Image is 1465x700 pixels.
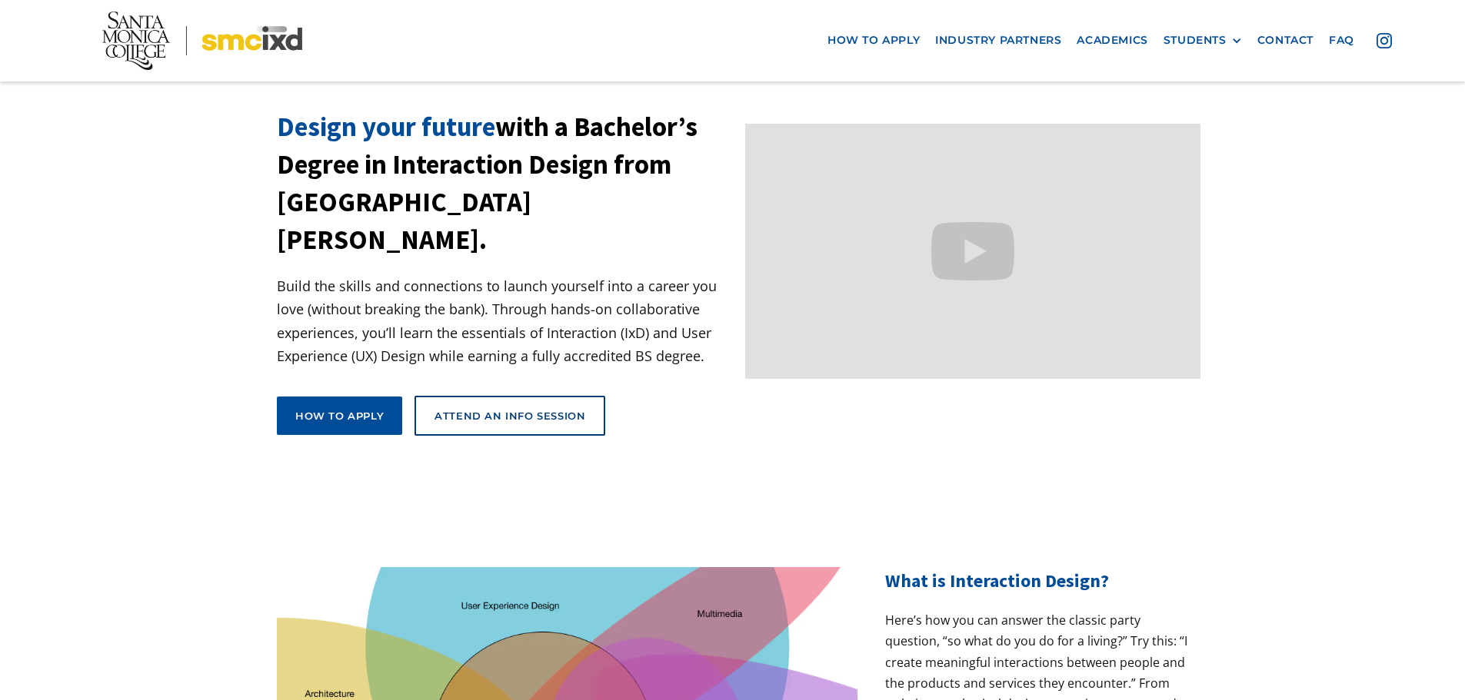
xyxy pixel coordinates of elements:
iframe: Design your future with a Bachelor's Degree in Interaction Design from Santa Monica College [745,124,1201,380]
div: STUDENTS [1164,34,1227,47]
a: how to apply [820,26,927,55]
img: Santa Monica College - SMC IxD logo [102,12,302,70]
div: Attend an Info Session [435,409,585,423]
a: Academics [1069,26,1155,55]
a: contact [1250,26,1321,55]
a: faq [1321,26,1362,55]
div: STUDENTS [1164,34,1242,47]
span: Design your future [277,110,495,144]
img: icon - instagram [1377,33,1392,48]
p: Build the skills and connections to launch yourself into a career you love (without breaking the ... [277,274,733,368]
h2: What is Interaction Design? [885,567,1188,595]
h1: with a Bachelor’s Degree in Interaction Design from [GEOGRAPHIC_DATA][PERSON_NAME]. [277,108,733,259]
a: Attend an Info Session [415,396,605,436]
div: How to apply [295,409,384,423]
a: industry partners [927,26,1069,55]
a: How to apply [277,396,402,435]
